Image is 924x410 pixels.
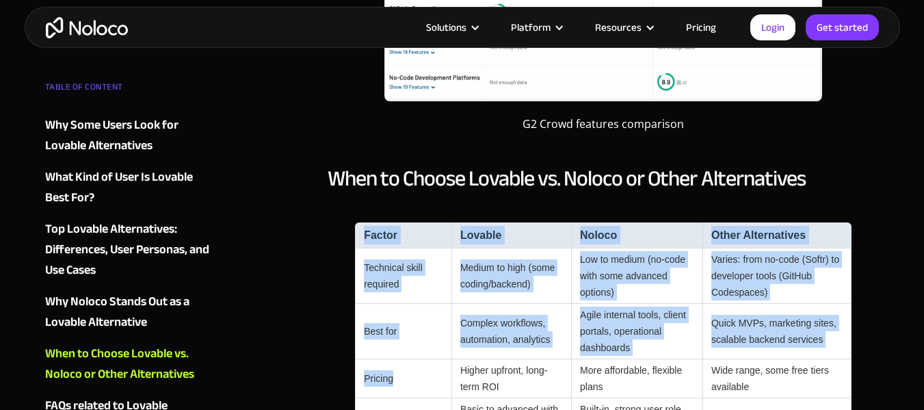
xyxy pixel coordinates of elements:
[45,77,211,104] div: TABLE OF CONTENT
[669,18,733,36] a: Pricing
[355,248,451,304] td: Technical skill required
[45,344,211,385] a: When to Choose Lovable vs. Noloco or Other Alternatives
[571,359,702,398] td: More affordable, flexible plans
[328,165,880,192] h2: When to Choose Lovable vs. Noloco or Other Alternatives
[571,248,702,304] td: Low to medium (no-code with some advanced options)
[511,18,551,36] div: Platform
[494,18,578,36] div: Platform
[45,219,211,281] a: Top Lovable Alternatives: Differences, User Personas, and Use Cases‍
[750,14,795,40] a: Login
[702,304,852,359] td: Quick MVPs, marketing sites, scalable backend services
[409,18,494,36] div: Solutions
[702,222,852,248] th: Other Alternatives
[45,115,211,156] a: Why Some Users Look for Lovable Alternatives
[702,248,852,304] td: Varies: from no-code (Softr) to developer tools (GitHub Codespaces)
[45,292,211,333] a: Why Noloco Stands Out as a Lovable Alternative
[451,222,571,248] th: Lovable
[355,304,451,359] td: Best for
[46,17,128,38] a: home
[451,248,571,304] td: Medium to high (some coding/backend)
[451,359,571,398] td: Higher upfront, long-term ROI
[578,18,669,36] div: Resources
[571,304,702,359] td: Agile internal tools, client portals, operational dashboards
[384,116,822,132] figcaption: G2 Crowd features comparison
[45,167,211,208] a: What Kind of User Is Lovable Best For?
[355,222,451,248] th: Factor
[806,14,879,40] a: Get started
[426,18,466,36] div: Solutions
[595,18,642,36] div: Resources
[702,359,852,398] td: Wide range, some free tiers available
[571,222,702,248] th: Noloco
[451,304,571,359] td: Complex workflows, automation, analytics
[355,359,451,398] td: Pricing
